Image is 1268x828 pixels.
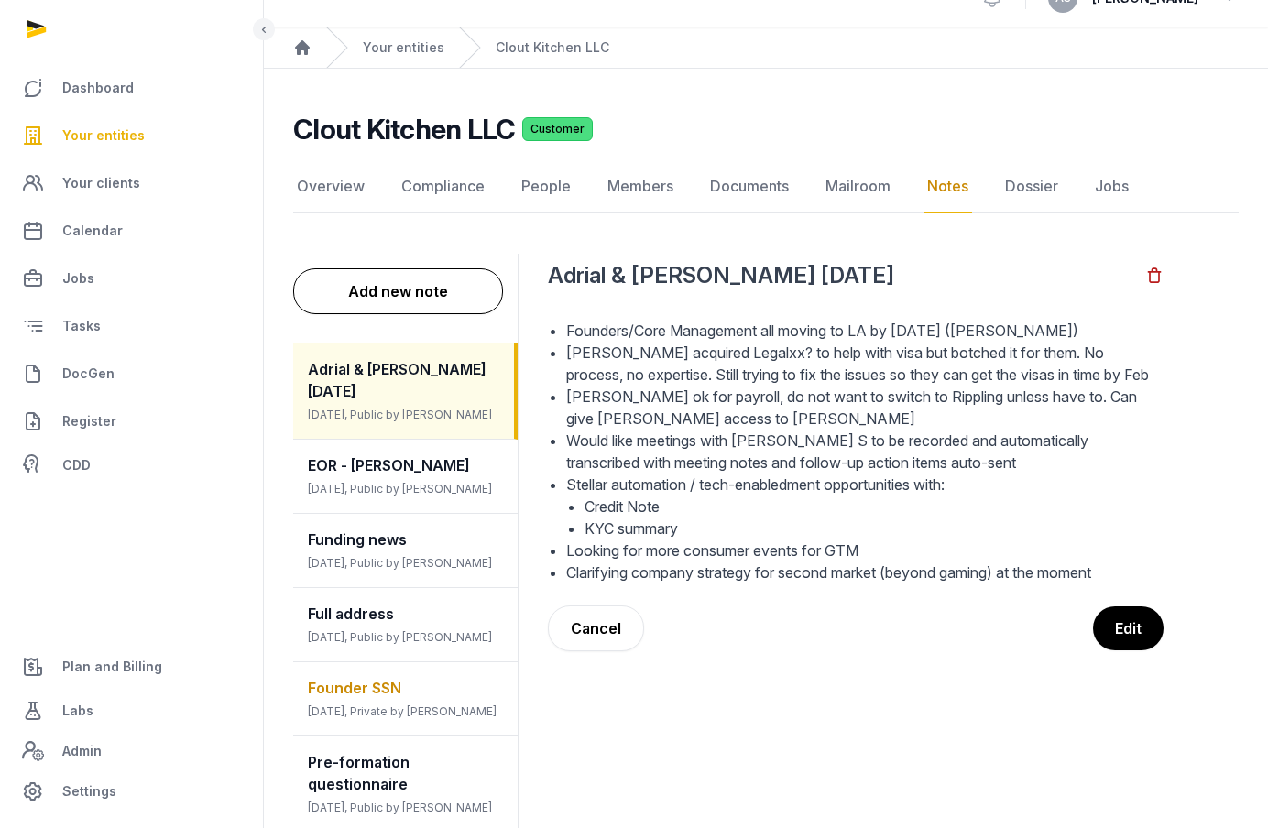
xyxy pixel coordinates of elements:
[15,399,248,443] a: Register
[62,700,93,722] span: Labs
[293,160,368,213] a: Overview
[15,645,248,689] a: Plan and Billing
[15,209,248,253] a: Calendar
[264,27,1268,69] nav: Breadcrumb
[398,160,488,213] a: Compliance
[293,160,1239,213] nav: Tabs
[585,496,1164,517] li: Credit Note
[308,605,394,623] span: Full address
[15,256,248,300] a: Jobs
[308,679,401,697] span: Founder SSN
[548,605,644,651] button: Cancel
[1001,160,1062,213] a: Dossier
[548,261,1145,290] h2: Adrial & [PERSON_NAME] [DATE]
[15,689,248,733] a: Labs
[62,780,116,802] span: Settings
[62,410,116,432] span: Register
[566,386,1164,430] li: [PERSON_NAME] ok for payroll, do not want to switch to Rippling unless have to. Can give [PERSON_...
[308,482,492,496] span: [DATE], Public by [PERSON_NAME]
[62,220,123,242] span: Calendar
[15,769,248,813] a: Settings
[62,454,91,476] span: CDD
[15,161,248,205] a: Your clients
[15,447,248,484] a: CDD
[308,408,492,421] span: [DATE], Public by [PERSON_NAME]
[822,160,894,213] a: Mailroom
[62,267,94,289] span: Jobs
[308,556,492,570] span: [DATE], Public by [PERSON_NAME]
[308,753,410,793] span: Pre-formation questionnaire
[363,38,444,57] a: Your entities
[15,733,248,769] a: Admin
[62,172,140,194] span: Your clients
[62,740,102,762] span: Admin
[496,38,609,57] a: Clout Kitchen LLC
[566,342,1164,386] li: [PERSON_NAME] acquired Legalxx? to help with visa but botched it for them. No process, no experti...
[293,268,503,314] button: Add new note
[585,517,1164,539] li: KYC summary
[566,561,1164,583] li: Clarifying company strategy for second market (beyond gaming) at the moment
[62,77,134,99] span: Dashboard
[924,160,972,213] a: Notes
[15,304,248,348] a: Tasks
[62,315,101,337] span: Tasks
[62,125,145,147] span: Your entities
[566,430,1164,474] li: Would like meetings with [PERSON_NAME] S to be recorded and automatically transcribed with meetin...
[15,352,248,396] a: DocGen
[566,474,1164,539] li: Stellar automation / tech-enabledment opportunities with:
[518,160,574,213] a: People
[604,160,677,213] a: Members
[308,630,492,644] span: [DATE], Public by [PERSON_NAME]
[15,66,248,110] a: Dashboard
[1093,606,1164,650] button: Edit
[62,363,115,385] span: DocGen
[1091,160,1132,213] a: Jobs
[706,160,792,213] a: Documents
[566,320,1164,342] li: Founders/Core Management all moving to LA by [DATE] ([PERSON_NAME])
[308,530,407,549] span: Funding news
[62,656,162,678] span: Plan and Billing
[566,539,1164,561] li: Looking for more consumer events for GTM
[293,113,515,146] h2: Clout Kitchen LLC
[308,456,470,474] span: EOR - [PERSON_NAME]
[308,360,486,400] span: Adrial & [PERSON_NAME] [DATE]
[308,801,492,814] span: [DATE], Public by [PERSON_NAME]
[15,114,248,158] a: Your entities
[522,117,593,141] span: Customer
[308,704,497,718] span: [DATE], Private by [PERSON_NAME]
